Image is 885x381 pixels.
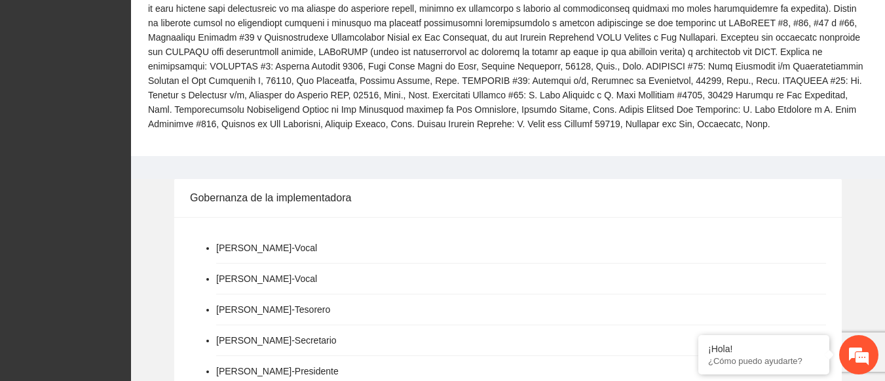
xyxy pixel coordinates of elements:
[190,179,826,216] div: Gobernanza de la implementadora
[216,241,317,255] li: [PERSON_NAME] - Vocal
[68,67,220,84] div: Chatee con nosotros ahora
[216,302,330,317] li: [PERSON_NAME] - Tesorero
[216,364,339,378] li: [PERSON_NAME] - Presidente
[215,7,246,38] div: Minimizar ventana de chat en vivo
[708,344,819,354] div: ¡Hola!
[7,247,250,293] textarea: Escriba su mensaje y pulse “Intro”
[216,271,317,286] li: [PERSON_NAME] - Vocal
[708,356,819,366] p: ¿Cómo puedo ayudarte?
[216,333,337,348] li: [PERSON_NAME] - Secretario
[76,119,181,252] span: Estamos en línea.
